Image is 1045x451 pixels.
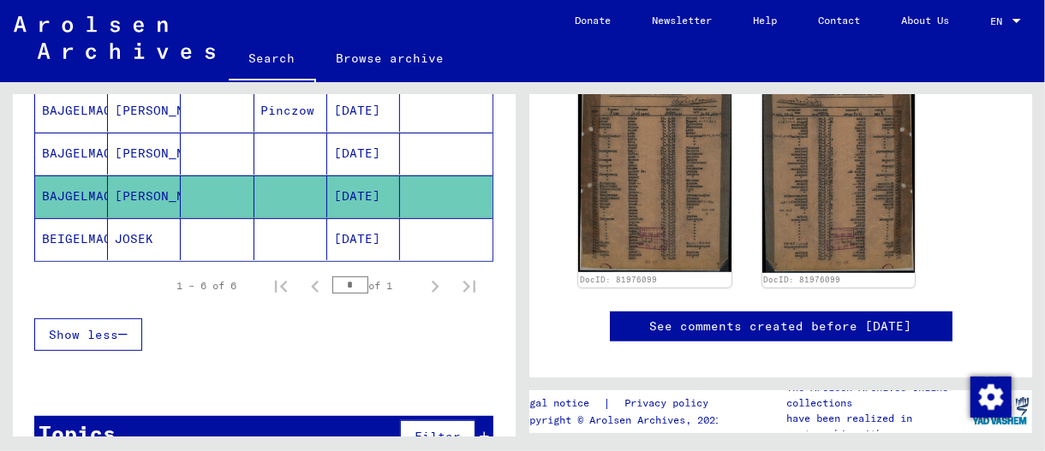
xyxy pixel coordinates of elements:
[34,318,142,351] button: Show less
[415,429,461,444] span: Filter
[14,16,215,59] img: Arolsen_neg.svg
[176,278,236,294] div: 1 – 6 of 6
[332,277,418,294] div: of 1
[580,275,657,284] a: DocID: 81976099
[418,269,452,303] button: Next page
[108,175,181,217] mat-cell: [PERSON_NAME]
[298,269,332,303] button: Previous page
[787,380,970,411] p: The Arolsen Archives online collections
[327,218,400,260] mat-cell: [DATE]
[990,15,1002,27] mat-select-trigger: EN
[327,90,400,132] mat-cell: [DATE]
[35,175,108,217] mat-cell: BAJGELMACHER
[517,395,603,412] a: Legal notice
[611,395,729,412] a: Privacy policy
[264,269,298,303] button: First page
[35,218,108,260] mat-cell: BEIGELMACHER
[762,57,916,273] img: 002.jpg
[316,38,465,79] a: Browse archive
[970,377,1012,418] img: Zustimmung ändern
[787,411,970,442] p: have been realized in partnership with
[650,317,912,335] a: See comments created before [DATE]
[39,418,116,448] div: Topics
[108,218,181,260] mat-cell: JOSEK
[254,90,327,132] mat-cell: Pinczow
[35,90,108,132] mat-cell: BAJGELMACHER
[517,412,729,428] p: Copyright © Arolsen Archives, 2021
[49,327,118,342] span: Show less
[108,133,181,175] mat-cell: [PERSON_NAME]
[108,90,181,132] mat-cell: [PERSON_NAME]
[763,275,840,284] a: DocID: 81976099
[327,133,400,175] mat-cell: [DATE]
[970,376,1011,417] div: Zustimmung ändern
[229,38,316,82] a: Search
[517,395,729,412] div: |
[327,175,400,217] mat-cell: [DATE]
[578,57,731,272] img: 001.jpg
[452,269,487,303] button: Last page
[35,133,108,175] mat-cell: BAJGELMACHER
